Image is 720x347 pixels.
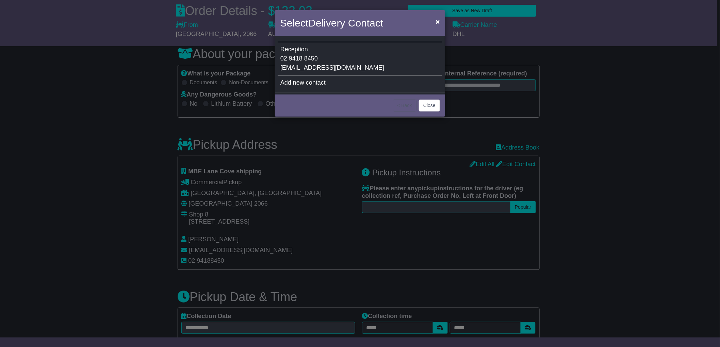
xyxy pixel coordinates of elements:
[280,46,308,53] span: Reception
[436,18,440,25] span: ×
[419,100,440,111] button: Close
[432,15,443,29] button: Close
[280,15,383,31] h4: Select
[280,64,384,71] span: [EMAIL_ADDRESS][DOMAIN_NAME]
[308,17,345,29] span: Delivery
[280,79,326,86] span: Add new contact
[280,55,318,62] span: 02 9418 8450
[348,17,383,29] span: Contact
[393,100,416,111] button: < Back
